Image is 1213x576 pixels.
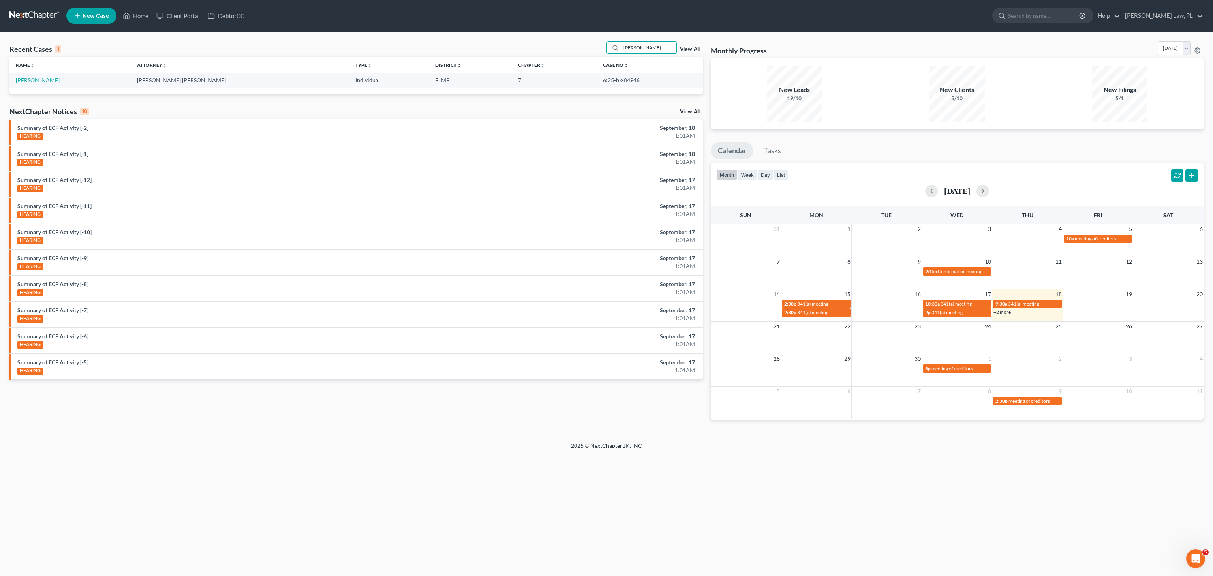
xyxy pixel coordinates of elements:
a: Client Portal [152,9,204,23]
div: NextChapter Notices [9,107,89,116]
div: September, 17 [474,358,695,366]
span: 11 [1196,387,1204,396]
span: 21 [773,322,781,331]
i: unfold_more [540,63,545,68]
h2: [DATE] [944,187,970,195]
a: [PERSON_NAME] Law, PL [1121,9,1203,23]
button: day [757,169,774,180]
div: Recent Cases [9,44,61,54]
i: unfold_more [162,63,167,68]
td: 6:25-bk-04946 [597,73,703,87]
div: New Leads [767,85,822,94]
div: 2025 © NextChapterBK, INC [381,442,832,456]
div: HEARING [17,211,43,218]
span: 5 [1202,549,1209,555]
span: 7 [776,257,781,266]
div: 1:01AM [474,366,695,374]
div: 1:01AM [474,314,695,322]
span: 2:30p [784,301,796,307]
div: HEARING [17,263,43,270]
span: 2 [917,224,922,234]
div: 1:01AM [474,340,695,348]
span: 3p [925,366,931,371]
span: 28 [773,354,781,364]
div: September, 17 [474,280,695,288]
span: Sat [1163,212,1173,218]
div: September, 17 [474,306,695,314]
span: meeting of creditors [931,366,973,371]
span: 10 [1125,387,1133,396]
div: 5/1 [1092,94,1147,102]
div: HEARING [17,159,43,166]
span: 341(a) meeting [797,301,828,307]
a: Summary of ECF Activity [-9] [17,255,88,261]
a: View All [680,47,700,52]
i: unfold_more [367,63,372,68]
div: 5/10 [929,94,985,102]
div: September, 17 [474,176,695,184]
span: 4 [1058,224,1063,234]
span: 10 [984,257,992,266]
div: HEARING [17,133,43,140]
span: Mon [809,212,823,218]
div: 1:01AM [474,158,695,166]
input: Search by name... [1008,8,1080,23]
div: New Clients [929,85,985,94]
div: 1:01AM [474,184,695,192]
span: 5 [776,387,781,396]
span: 23 [914,322,922,331]
div: 1 [55,45,61,53]
button: list [774,169,789,180]
a: View All [680,109,700,114]
a: Summary of ECF Activity [-5] [17,359,88,366]
i: unfold_more [30,63,35,68]
td: [PERSON_NAME] [PERSON_NAME] [131,73,349,87]
a: Typeunfold_more [355,62,372,68]
span: 2p [925,310,931,315]
span: 2 [1058,354,1063,364]
a: Attorneyunfold_more [137,62,167,68]
a: Summary of ECF Activity [-1] [17,150,88,157]
span: 18 [1055,289,1063,299]
span: 31 [773,224,781,234]
a: +2 more [993,309,1011,315]
span: 25 [1055,322,1063,331]
a: [PERSON_NAME] [16,77,60,83]
td: FLMB [429,73,512,87]
span: meeting of creditors [1008,398,1050,404]
span: 11 [1055,257,1063,266]
td: 7 [512,73,597,87]
div: September, 17 [474,332,695,340]
button: week [738,169,757,180]
span: 12 [1125,257,1133,266]
span: 7 [917,387,922,396]
a: Tasks [757,142,788,159]
a: Summary of ECF Activity [-8] [17,281,88,287]
button: month [716,169,738,180]
span: 27 [1196,322,1204,331]
span: 2:30p [995,398,1008,404]
div: 10 [80,108,89,115]
span: 9:15a [925,268,937,274]
div: HEARING [17,315,43,323]
div: September, 17 [474,228,695,236]
i: unfold_more [456,63,461,68]
span: Sun [740,212,751,218]
a: Summary of ECF Activity [-10] [17,229,92,235]
a: Summary of ECF Activity [-2] [17,124,88,131]
span: Fri [1094,212,1102,218]
a: Summary of ECF Activity [-7] [17,307,88,313]
span: 341(a) meeting [941,301,972,307]
div: 1:01AM [474,132,695,140]
span: 2:30p [784,310,796,315]
span: Confirmation hearing [938,268,982,274]
a: DebtorCC [204,9,248,23]
div: September, 18 [474,150,695,158]
span: 9:30a [995,301,1007,307]
span: Thu [1022,212,1033,218]
span: 341(a) meeting [931,310,963,315]
a: Case Nounfold_more [603,62,628,68]
div: 1:01AM [474,236,695,244]
iframe: Intercom live chat [1186,549,1205,568]
span: 1 [847,224,851,234]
